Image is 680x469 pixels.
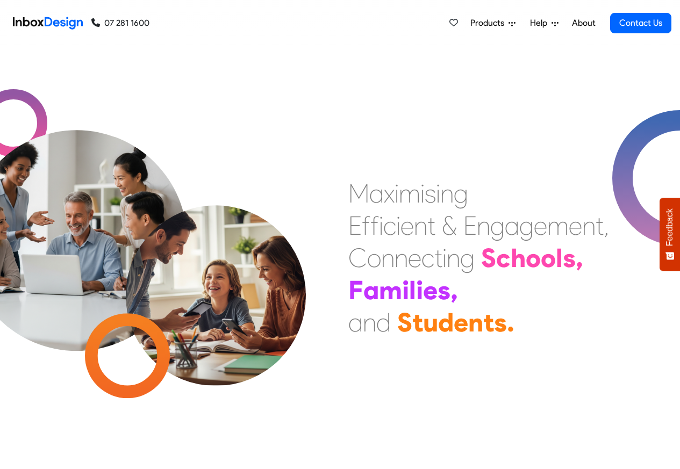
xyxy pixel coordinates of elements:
div: m [399,177,420,210]
div: x [384,177,395,210]
div: f [362,210,370,242]
div: g [454,177,468,210]
div: . [507,306,514,338]
div: s [563,242,576,274]
div: l [409,274,416,306]
div: i [395,177,399,210]
div: c [383,210,396,242]
div: , [450,274,458,306]
div: g [460,242,475,274]
div: o [367,242,381,274]
div: i [436,177,440,210]
div: C [348,242,367,274]
div: a [363,274,379,306]
div: g [490,210,505,242]
div: n [440,177,454,210]
div: s [494,306,507,338]
div: t [434,242,442,274]
div: M [348,177,369,210]
div: c [496,242,511,274]
a: About [569,12,598,34]
span: Products [470,17,509,30]
div: e [534,210,547,242]
a: Products [466,12,520,34]
div: c [421,242,434,274]
div: a [505,210,519,242]
div: i [402,274,409,306]
div: n [477,210,490,242]
div: n [414,210,427,242]
div: t [412,306,423,338]
div: o [526,242,541,274]
a: 07 281 1600 [91,17,149,30]
div: t [427,210,435,242]
div: e [569,210,582,242]
div: E [348,210,362,242]
div: , [576,242,583,274]
div: S [397,306,412,338]
div: e [423,274,438,306]
div: a [369,177,384,210]
div: h [511,242,526,274]
div: , [604,210,609,242]
button: Feedback - Show survey [660,198,680,271]
div: S [481,242,496,274]
div: d [438,306,454,338]
div: u [423,306,438,338]
div: i [416,274,423,306]
div: s [438,274,450,306]
div: o [541,242,556,274]
div: a [348,306,363,338]
div: l [556,242,563,274]
div: i [420,177,425,210]
div: m [547,210,569,242]
div: F [348,274,363,306]
div: Maximising Efficient & Engagement, Connecting Schools, Families, and Students. [348,177,609,338]
div: n [447,242,460,274]
div: i [396,210,400,242]
div: n [582,210,596,242]
div: t [596,210,604,242]
div: s [425,177,436,210]
div: t [483,306,494,338]
div: n [395,242,408,274]
div: n [381,242,395,274]
div: e [400,210,414,242]
div: i [379,210,383,242]
div: f [370,210,379,242]
a: Help [526,12,563,34]
img: parents_with_child.png [103,161,328,386]
div: & [442,210,457,242]
div: g [519,210,534,242]
div: d [376,306,391,338]
div: n [468,306,483,338]
div: n [363,306,376,338]
span: Help [530,17,552,30]
a: Contact Us [610,13,671,33]
div: m [379,274,402,306]
span: Feedback [665,208,675,246]
div: i [442,242,447,274]
div: e [408,242,421,274]
div: e [454,306,468,338]
div: E [463,210,477,242]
